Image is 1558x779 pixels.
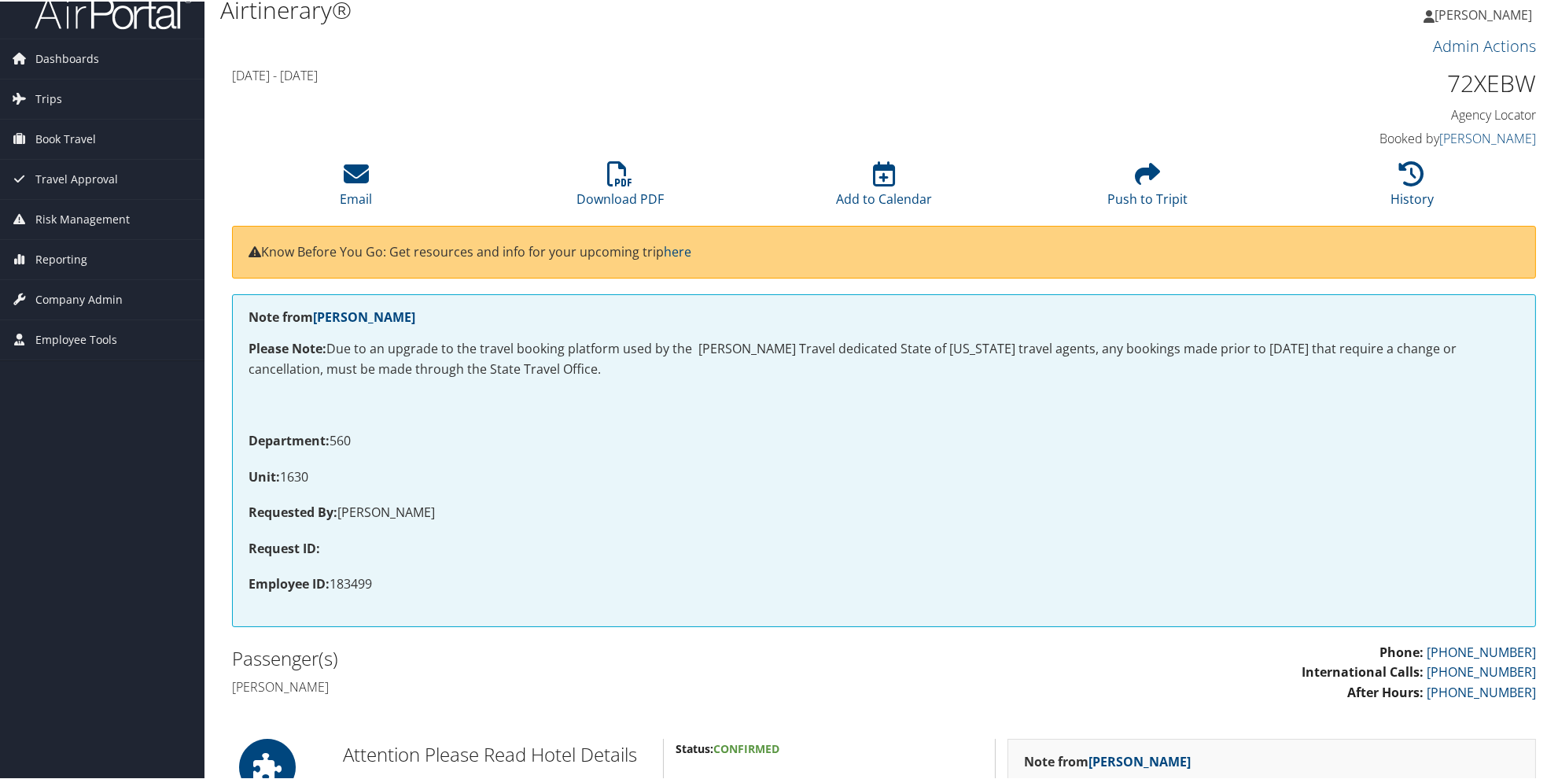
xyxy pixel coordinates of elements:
[1302,662,1424,679] strong: International Calls:
[1439,128,1536,146] a: [PERSON_NAME]
[249,307,415,324] strong: Note from
[35,198,130,238] span: Risk Management
[232,65,1204,83] h4: [DATE] - [DATE]
[313,307,415,324] a: [PERSON_NAME]
[1228,105,1536,122] h4: Agency Locator
[232,644,872,670] h2: Passenger(s)
[35,238,87,278] span: Reporting
[35,158,118,198] span: Travel Approval
[664,242,691,259] a: here
[1228,65,1536,98] h1: 72XEBW
[35,38,99,77] span: Dashboards
[1108,168,1188,206] a: Push to Tripit
[1435,5,1532,22] span: [PERSON_NAME]
[249,573,1519,593] p: 183499
[1379,642,1424,659] strong: Phone:
[1427,682,1536,700] a: [PHONE_NUMBER]
[232,677,872,694] h4: [PERSON_NAME]
[1024,751,1191,769] strong: Note from
[576,168,664,206] a: Download PDF
[249,241,1519,261] p: Know Before You Go: Get resources and info for your upcoming trip
[1228,128,1536,146] h4: Booked by
[1390,168,1434,206] a: History
[249,466,1519,486] p: 1630
[1427,642,1536,659] a: [PHONE_NUMBER]
[35,78,62,117] span: Trips
[249,338,326,356] strong: Please Note:
[713,740,779,755] span: Confirmed
[676,740,713,755] strong: Status:
[1427,662,1536,679] a: [PHONE_NUMBER]
[249,501,1519,522] p: [PERSON_NAME]
[249,538,320,556] strong: Request ID:
[1088,751,1191,769] a: [PERSON_NAME]
[1433,34,1536,55] a: Admin Actions
[249,502,337,519] strong: Requested By:
[249,430,1519,450] p: 560
[35,118,96,157] span: Book Travel
[249,338,1519,378] p: Due to an upgrade to the travel booking platform used by the [PERSON_NAME] Travel dedicated State...
[249,467,280,484] strong: Unit:
[35,319,117,358] span: Employee Tools
[35,279,123,318] span: Company Admin
[343,740,651,766] h2: Attention Please Read Hotel Details
[1347,682,1424,700] strong: After Hours:
[340,168,372,206] a: Email
[836,168,932,206] a: Add to Calendar
[249,574,330,591] strong: Employee ID:
[249,430,330,448] strong: Department:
